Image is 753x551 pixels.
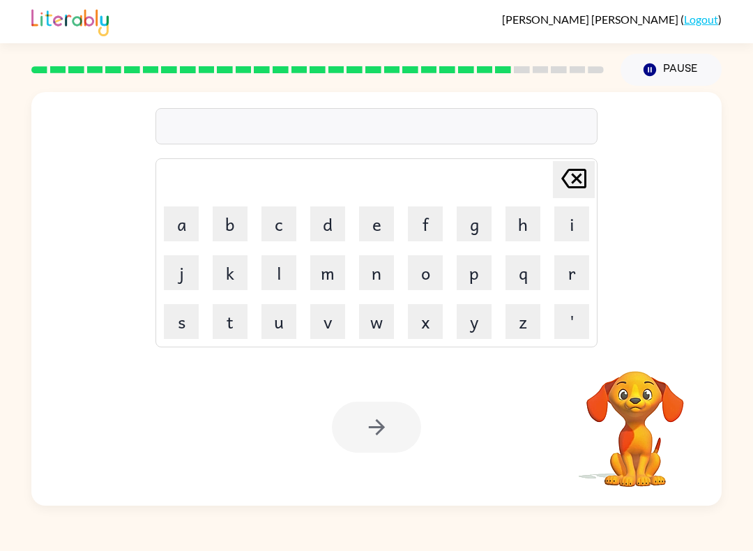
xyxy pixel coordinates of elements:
button: q [505,255,540,290]
button: d [310,206,345,241]
span: [PERSON_NAME] [PERSON_NAME] [502,13,680,26]
div: ( ) [502,13,722,26]
button: v [310,304,345,339]
button: l [261,255,296,290]
button: t [213,304,248,339]
button: n [359,255,394,290]
button: u [261,304,296,339]
button: s [164,304,199,339]
img: Literably [31,6,109,36]
button: b [213,206,248,241]
button: w [359,304,394,339]
button: j [164,255,199,290]
button: f [408,206,443,241]
button: g [457,206,492,241]
button: m [310,255,345,290]
video: Your browser must support playing .mp4 files to use Literably. Please try using another browser. [565,349,705,489]
button: i [554,206,589,241]
button: z [505,304,540,339]
button: k [213,255,248,290]
button: o [408,255,443,290]
button: y [457,304,492,339]
button: r [554,255,589,290]
button: ' [554,304,589,339]
button: e [359,206,394,241]
button: h [505,206,540,241]
button: a [164,206,199,241]
button: x [408,304,443,339]
button: c [261,206,296,241]
button: Pause [621,54,722,86]
button: p [457,255,492,290]
a: Logout [684,13,718,26]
